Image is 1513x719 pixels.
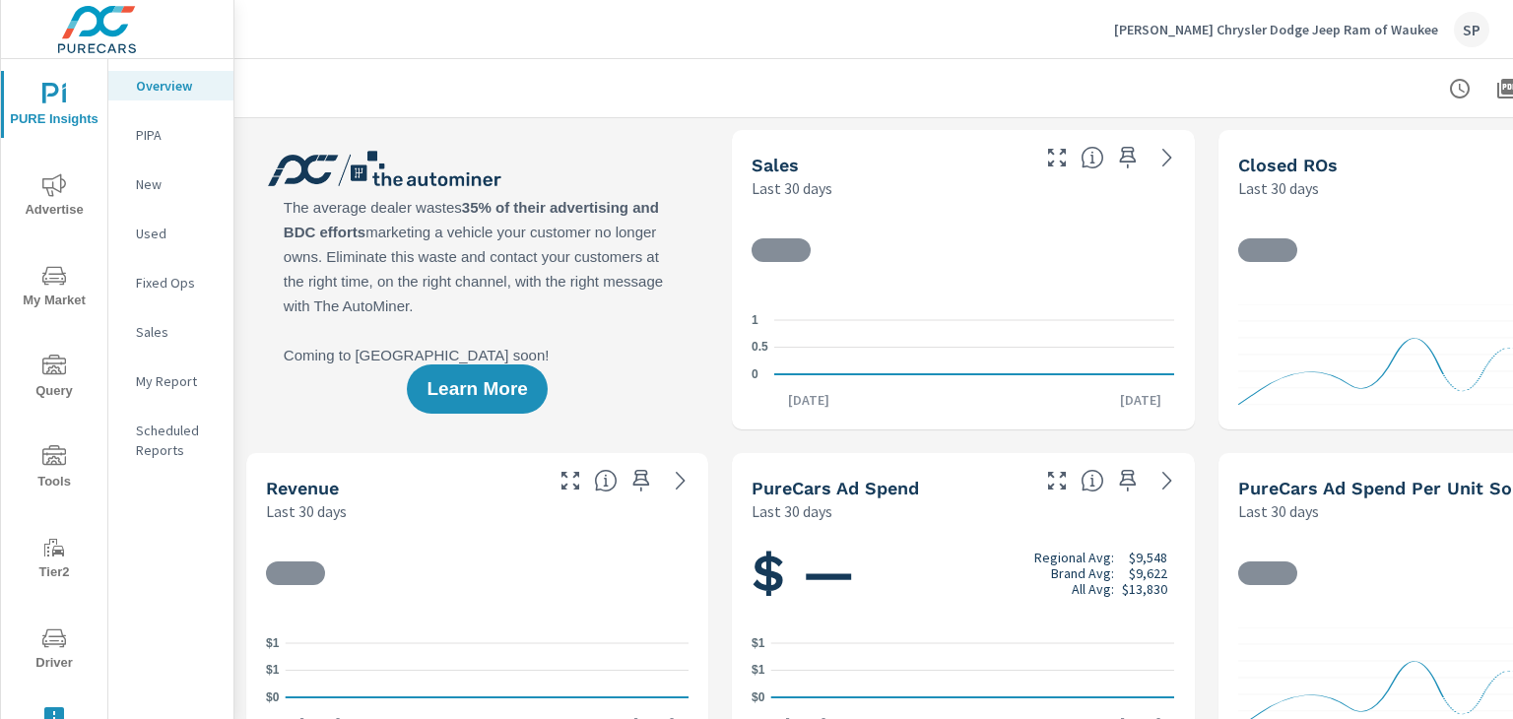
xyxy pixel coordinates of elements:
[752,155,799,175] h5: Sales
[108,219,233,248] div: Used
[1072,581,1114,597] p: All Avg:
[136,421,218,460] p: Scheduled Reports
[1114,21,1438,38] p: [PERSON_NAME] Chrysler Dodge Jeep Ram of Waukee
[1112,142,1144,173] span: Save this to your personalized report
[7,445,101,493] span: Tools
[1454,12,1489,47] div: SP
[7,173,101,222] span: Advertise
[266,690,280,704] text: $0
[1051,565,1114,581] p: Brand Avg:
[7,264,101,312] span: My Market
[1238,155,1338,175] h5: Closed ROs
[594,469,618,492] span: Total sales revenue over the selected date range. [Source: This data is sourced from the dealer’s...
[427,380,527,398] span: Learn More
[1081,146,1104,169] span: Number of vehicles sold by the dealership over the selected date range. [Source: This data is sou...
[136,125,218,145] p: PIPA
[266,478,339,498] h5: Revenue
[407,364,547,414] button: Learn More
[108,366,233,396] div: My Report
[136,224,218,243] p: Used
[108,317,233,347] div: Sales
[1238,499,1319,523] p: Last 30 days
[108,169,233,199] div: New
[108,416,233,465] div: Scheduled Reports
[752,499,832,523] p: Last 30 days
[7,355,101,403] span: Query
[136,371,218,391] p: My Report
[7,536,101,584] span: Tier2
[1034,550,1114,565] p: Regional Avg:
[752,313,758,327] text: 1
[752,478,919,498] h5: PureCars Ad Spend
[1041,465,1073,496] button: Make Fullscreen
[1122,581,1167,597] p: $13,830
[266,664,280,678] text: $1
[1151,465,1183,496] a: See more details in report
[136,322,218,342] p: Sales
[1081,469,1104,492] span: Total cost of media for all PureCars channels for the selected dealership group over the selected...
[1041,142,1073,173] button: Make Fullscreen
[1129,565,1167,581] p: $9,622
[1106,390,1175,410] p: [DATE]
[7,626,101,675] span: Driver
[752,367,758,381] text: 0
[625,465,657,496] span: Save this to your personalized report
[752,636,765,650] text: $1
[1112,465,1144,496] span: Save this to your personalized report
[752,540,1174,607] h1: $ —
[752,690,765,704] text: $0
[108,71,233,100] div: Overview
[108,120,233,150] div: PIPA
[136,273,218,293] p: Fixed Ops
[108,268,233,297] div: Fixed Ops
[266,499,347,523] p: Last 30 days
[1129,550,1167,565] p: $9,548
[136,174,218,194] p: New
[752,341,768,355] text: 0.5
[1238,176,1319,200] p: Last 30 days
[136,76,218,96] p: Overview
[555,465,586,496] button: Make Fullscreen
[7,83,101,131] span: PURE Insights
[774,390,843,410] p: [DATE]
[1151,142,1183,173] a: See more details in report
[752,176,832,200] p: Last 30 days
[752,664,765,678] text: $1
[266,636,280,650] text: $1
[665,465,696,496] a: See more details in report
